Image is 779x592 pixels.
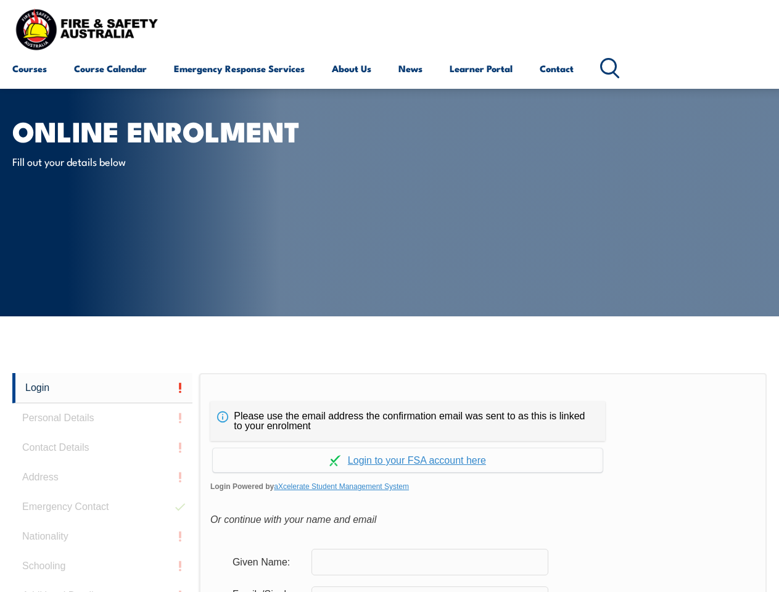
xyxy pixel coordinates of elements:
div: Or continue with your name and email [210,511,756,529]
a: Course Calendar [74,54,147,83]
span: Login Powered by [210,477,756,496]
a: Contact [540,54,574,83]
a: News [398,54,422,83]
img: Log in withaxcelerate [329,455,340,466]
div: Please use the email address the confirmation email was sent to as this is linked to your enrolment [210,401,605,441]
a: aXcelerate Student Management System [274,482,409,491]
a: Emergency Response Services [174,54,305,83]
p: Fill out your details below [12,154,237,168]
h1: Online Enrolment [12,118,317,142]
a: Login [12,373,192,403]
a: Learner Portal [450,54,513,83]
div: Given Name: [223,550,311,573]
a: About Us [332,54,371,83]
a: Courses [12,54,47,83]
